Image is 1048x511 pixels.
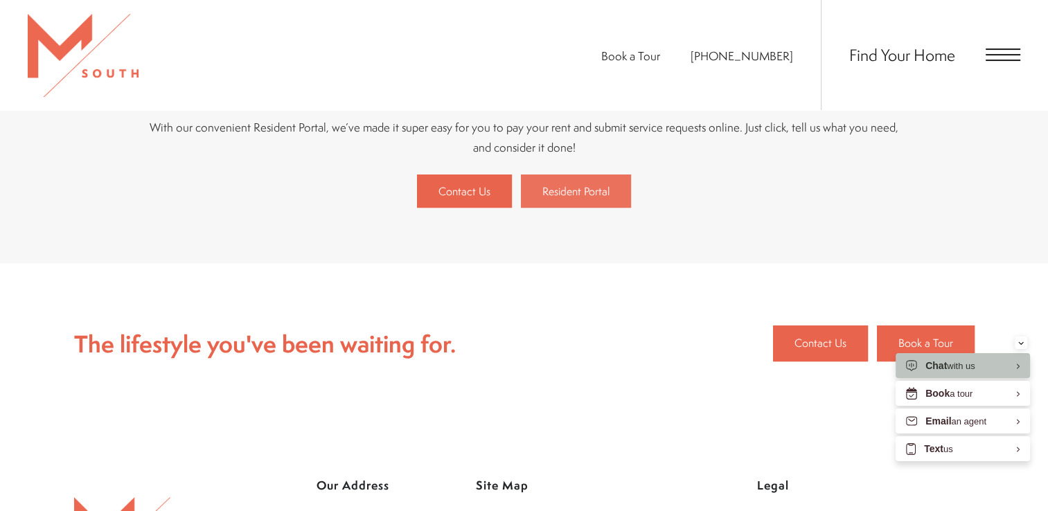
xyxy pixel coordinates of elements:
a: Book a Tour [601,48,660,64]
span: Contact Us [438,183,490,199]
p: With our convenient Resident Portal, we’ve made it super easy for you to pay your rent and submit... [143,117,905,157]
span: Resident Portal [542,183,610,199]
span: Book a Tour [898,334,953,352]
a: Resident Portal [521,174,631,208]
p: Legal [757,473,975,499]
a: Contact Us [773,325,868,361]
a: Call Us at 813-570-8014 [691,48,793,64]
a: Book a Tour [877,325,975,361]
img: MSouth [28,14,139,97]
p: Site Map [476,473,693,499]
span: Find Your Home [849,44,955,66]
p: The lifestyle you've been waiting for. [74,325,456,363]
p: Our Address [317,473,413,499]
button: Open Menu [986,48,1020,61]
a: Find Your Home [849,44,955,66]
span: [PHONE_NUMBER] [691,48,793,64]
a: Contact Us [417,174,512,208]
span: Contact Us [794,334,846,352]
